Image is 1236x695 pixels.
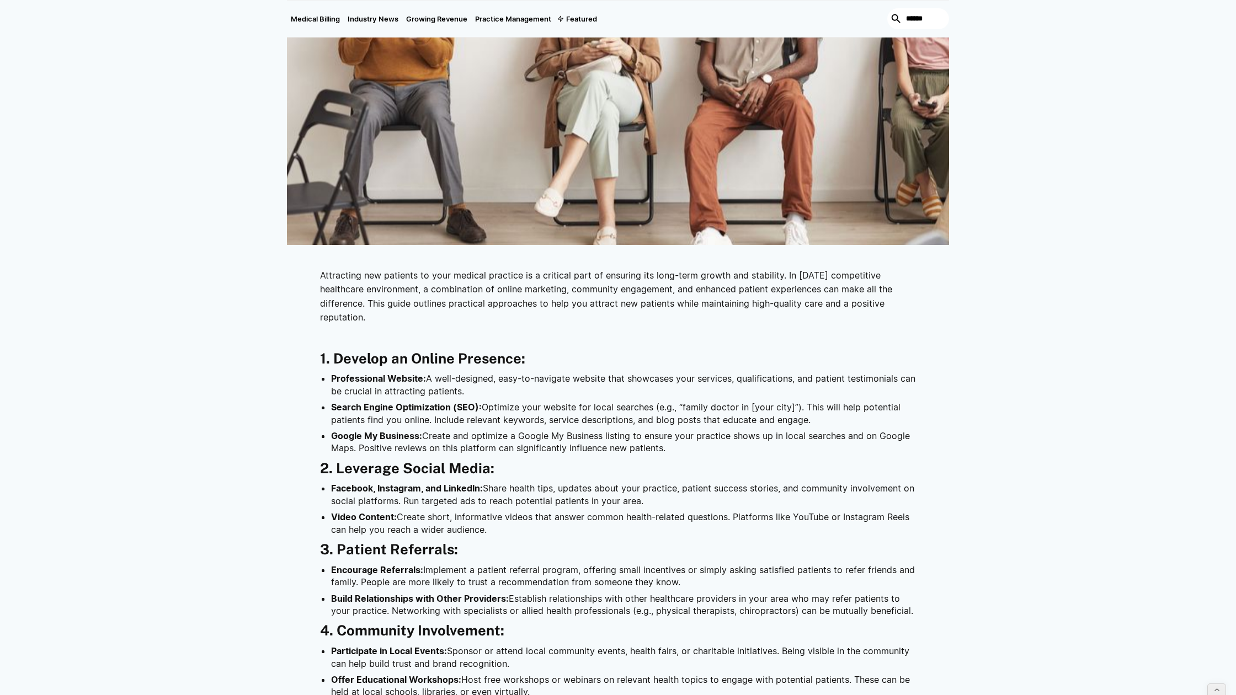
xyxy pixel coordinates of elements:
a: Growing Revenue [402,1,471,37]
a: Practice Management [471,1,555,37]
li: Sponsor or attend local community events, health fairs, or charitable initiatives. Being visible ... [331,645,916,670]
strong: 2. Leverage Social Media: [320,460,494,477]
li: Establish relationships with other healthcare providers in your area who may refer patients to yo... [331,592,916,617]
li: A well-designed, easy-to-navigate website that showcases your services, qualifications, and patie... [331,372,916,397]
div: Featured [566,14,597,23]
strong: Video Content: [331,511,397,522]
strong: Search Engine Optimization (SEO): [331,402,482,413]
p: ‍ [320,330,916,345]
li: Optimize your website for local searches (e.g., “family doctor in [your city]”). This will help p... [331,401,916,426]
strong: 1. Develop an Online Presence: [320,350,525,367]
li: Implement a patient referral program, offering small incentives or simply asking satisfied patien... [331,564,916,589]
strong: 4. Community Involvement: [320,622,504,639]
strong: Build Relationships with Other Providers: [331,593,509,604]
strong: Offer Educational Workshops: [331,674,461,685]
li: Share health tips, updates about your practice, patient success stories, and community involvemen... [331,482,916,507]
a: Industry News [344,1,402,37]
strong: Participate in Local Events: [331,645,447,656]
li: Create short, informative videos that answer common health-related questions. Platforms like YouT... [331,511,916,536]
div: Featured [555,1,601,37]
strong: Professional Website: [331,373,426,384]
strong: Encourage Referrals: [331,564,423,575]
a: Medical Billing [287,1,344,37]
li: Create and optimize a Google My Business listing to ensure your practice shows up in local search... [331,430,916,455]
strong: Facebook, Instagram, and LinkedIn: [331,483,483,494]
p: Attracting new patients to your medical practice is a critical part of ensuring its long-term gro... [320,269,916,325]
strong: Google My Business: [331,430,422,441]
strong: 3. Patient Referrals: [320,541,458,558]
